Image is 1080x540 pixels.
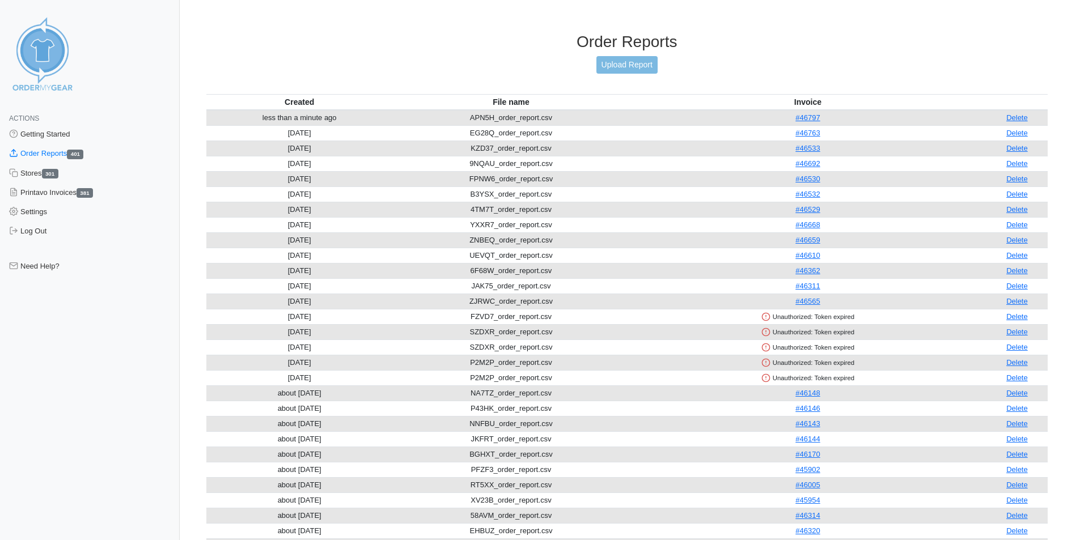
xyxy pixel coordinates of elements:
[393,431,629,447] td: JKFRT_order_report.csv
[393,263,629,278] td: 6F68W_order_report.csv
[1006,358,1028,367] a: Delete
[393,156,629,171] td: 9NQAU_order_report.csv
[795,465,820,474] a: #45902
[206,232,393,248] td: [DATE]
[393,294,629,309] td: ZJRWC_order_report.csv
[795,205,820,214] a: #46529
[206,186,393,202] td: [DATE]
[629,94,986,110] th: Invoice
[393,385,629,401] td: NA7TZ_order_report.csv
[795,266,820,275] a: #46362
[67,150,83,159] span: 401
[393,232,629,248] td: ZNBEQ_order_report.csv
[1006,175,1028,183] a: Delete
[795,496,820,504] a: #45954
[393,339,629,355] td: SZDXR_order_report.csv
[393,324,629,339] td: SZDXR_order_report.csv
[393,401,629,416] td: P43HK_order_report.csv
[1006,113,1028,122] a: Delete
[795,450,820,458] a: #46170
[1006,266,1028,275] a: Delete
[1006,205,1028,214] a: Delete
[206,294,393,309] td: [DATE]
[206,339,393,355] td: [DATE]
[1006,236,1028,244] a: Delete
[393,278,629,294] td: JAK75_order_report.csv
[393,217,629,232] td: YXXR7_order_report.csv
[206,431,393,447] td: about [DATE]
[1006,251,1028,260] a: Delete
[393,462,629,477] td: PFZF3_order_report.csv
[393,355,629,370] td: P2M2P_order_report.csv
[393,110,629,126] td: APN5H_order_report.csv
[1006,190,1028,198] a: Delete
[795,282,820,290] a: #46311
[393,447,629,462] td: BGHXT_order_report.csv
[206,94,393,110] th: Created
[1006,419,1028,428] a: Delete
[206,477,393,492] td: about [DATE]
[632,327,984,337] div: Unauthorized: Token expired
[42,169,58,178] span: 301
[206,32,1048,52] h3: Order Reports
[1006,435,1028,443] a: Delete
[206,171,393,186] td: [DATE]
[632,373,984,383] div: Unauthorized: Token expired
[632,312,984,322] div: Unauthorized: Token expired
[795,404,820,413] a: #46146
[206,309,393,324] td: [DATE]
[393,125,629,141] td: EG28Q_order_report.csv
[393,508,629,523] td: 58AVM_order_report.csv
[795,297,820,305] a: #46565
[393,492,629,508] td: XV23B_order_report.csv
[1006,404,1028,413] a: Delete
[206,355,393,370] td: [DATE]
[77,188,93,198] span: 381
[1006,465,1028,474] a: Delete
[632,358,984,368] div: Unauthorized: Token expired
[206,462,393,477] td: about [DATE]
[393,248,629,263] td: UEVQT_order_report.csv
[393,370,629,385] td: P2M2P_order_report.csv
[1006,129,1028,137] a: Delete
[795,175,820,183] a: #46530
[1006,297,1028,305] a: Delete
[206,492,393,508] td: about [DATE]
[393,202,629,217] td: 4TM7T_order_report.csv
[206,156,393,171] td: [DATE]
[1006,511,1028,520] a: Delete
[795,113,820,122] a: #46797
[795,220,820,229] a: #46668
[1006,312,1028,321] a: Delete
[795,526,820,535] a: #46320
[393,416,629,431] td: NNFBU_order_report.csv
[206,248,393,263] td: [DATE]
[632,342,984,352] div: Unauthorized: Token expired
[393,141,629,156] td: KZD37_order_report.csv
[206,263,393,278] td: [DATE]
[795,251,820,260] a: #46610
[206,217,393,232] td: [DATE]
[393,309,629,324] td: FZVD7_order_report.csv
[1006,328,1028,336] a: Delete
[1006,496,1028,504] a: Delete
[393,171,629,186] td: FPNW6_order_report.csv
[1006,282,1028,290] a: Delete
[1006,159,1028,168] a: Delete
[795,144,820,152] a: #46533
[206,324,393,339] td: [DATE]
[393,523,629,538] td: EHBUZ_order_report.csv
[1006,373,1028,382] a: Delete
[206,385,393,401] td: about [DATE]
[206,125,393,141] td: [DATE]
[1006,389,1028,397] a: Delete
[795,190,820,198] a: #46532
[206,110,393,126] td: less than a minute ago
[206,401,393,416] td: about [DATE]
[795,511,820,520] a: #46314
[393,186,629,202] td: B3YSX_order_report.csv
[9,114,39,122] span: Actions
[206,202,393,217] td: [DATE]
[795,389,820,397] a: #46148
[206,508,393,523] td: about [DATE]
